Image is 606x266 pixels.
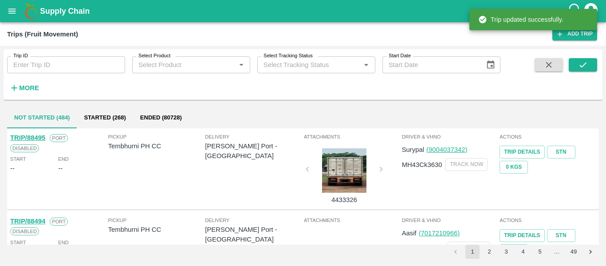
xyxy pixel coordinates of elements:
[205,141,302,161] p: [PERSON_NAME] Port - [GEOGRAPHIC_DATA]
[465,245,480,259] button: page 1
[108,225,205,234] p: Tembhurni PH CC
[516,245,530,259] button: Go to page 4
[7,107,77,128] button: Not Started (484)
[58,163,63,173] div: --
[547,146,575,159] a: STN
[499,245,513,259] button: Go to page 3
[482,56,499,73] button: Choose date
[260,59,346,71] input: Select Tracking Status
[13,52,28,60] label: Trip ID
[40,7,90,16] b: Supply Chain
[389,52,411,60] label: Start Date
[40,5,567,17] a: Supply Chain
[10,144,39,152] span: Disabled
[108,141,205,151] p: Tembhurni PH CC
[567,3,583,19] div: customer-support
[50,218,68,226] span: Port
[10,134,45,141] a: TRIP/88495
[135,59,233,71] input: Select Product
[500,161,528,174] button: 0 Kgs
[382,56,479,73] input: Start Date
[402,216,498,224] span: Driver & VHNo
[360,59,372,71] button: Open
[550,248,564,256] div: …
[500,216,596,224] span: Actions
[533,245,547,259] button: Go to page 5
[7,56,125,73] input: Enter Trip ID
[583,2,599,20] div: account of current user
[500,146,544,159] a: Trip Details
[2,1,22,21] button: open drawer
[7,28,78,40] div: Trips (Fruit Movement)
[10,227,39,235] span: Disabled
[500,244,528,257] button: 0 Kgs
[447,245,599,259] nav: pagination navigation
[7,80,41,95] button: More
[552,28,597,40] a: Add Trip
[205,216,302,224] span: Delivery
[138,52,170,60] label: Select Product
[402,230,417,237] span: Aasif
[58,155,69,163] span: End
[205,225,302,245] p: [PERSON_NAME] Port - [GEOGRAPHIC_DATA]
[482,245,496,259] button: Go to page 2
[402,146,424,153] span: Surypal
[264,52,313,60] label: Select Tracking Status
[547,229,575,242] a: STN
[583,245,598,259] button: Go to next page
[19,84,39,91] strong: More
[500,133,596,141] span: Actions
[58,238,69,246] span: End
[500,229,544,242] a: Trip Details
[10,238,26,246] span: Start
[419,230,460,237] a: (7017210966)
[10,155,26,163] span: Start
[478,12,563,28] div: Trip updated successfully.
[205,133,302,141] span: Delivery
[402,133,498,141] span: Driver & VHNo
[567,245,581,259] button: Go to page 49
[10,163,15,173] div: --
[108,216,205,224] span: Pickup
[108,133,205,141] span: Pickup
[402,160,442,170] p: MH43Ck3630
[402,243,444,253] p: MH43CQ0651
[133,107,189,128] button: Ended (80728)
[304,216,400,224] span: Attachments
[10,218,45,225] a: TRIP/88494
[22,2,40,20] img: logo
[236,59,247,71] button: Open
[426,146,467,153] a: (9004037342)
[77,107,133,128] button: Started (268)
[50,134,68,142] span: Port
[304,133,400,141] span: Attachments
[311,195,378,205] p: 4433326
